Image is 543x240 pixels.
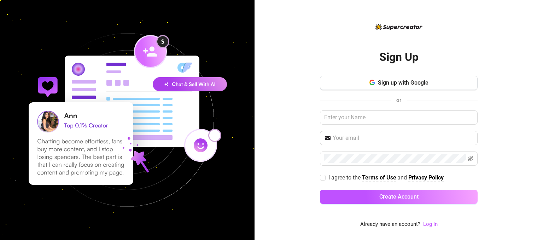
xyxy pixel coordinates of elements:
a: Log In [423,221,438,227]
a: Terms of Use [362,174,396,182]
a: Log In [423,220,438,229]
span: eye-invisible [468,156,473,161]
button: Create Account [320,190,478,204]
span: Already have an account? [360,220,420,229]
button: Sign up with Google [320,76,478,90]
span: and [397,174,408,181]
input: Enter your Name [320,110,478,125]
h2: Sign Up [379,50,419,64]
input: Your email [333,134,473,142]
span: or [396,97,401,103]
span: I agree to the [328,174,362,181]
span: Create Account [379,193,419,200]
a: Privacy Policy [408,174,444,182]
img: logo-BBDzfeDw.svg [375,24,422,30]
span: Sign up with Google [378,79,428,86]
